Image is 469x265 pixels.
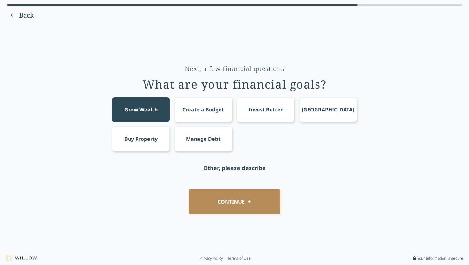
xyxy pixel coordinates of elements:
[302,106,354,113] div: [GEOGRAPHIC_DATA]
[19,11,34,20] span: Back
[7,10,37,20] button: Previous question
[124,106,158,113] div: Grow Wealth
[199,256,223,261] a: Privacy Policy
[6,255,37,261] img: Willow logo
[203,163,266,172] div: Other, please describe
[185,64,285,73] div: Next, a few financial questions
[186,135,220,143] div: Manage Debt
[417,256,463,261] span: Your information is secure
[189,189,280,214] button: CONTINUE
[7,4,357,6] div: 77% complete
[227,256,251,261] a: Terms of Use
[143,78,327,91] div: What are your financial goals?
[182,106,224,113] div: Create a Budget
[124,135,158,143] div: Buy Property
[249,106,283,113] div: Invest Better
